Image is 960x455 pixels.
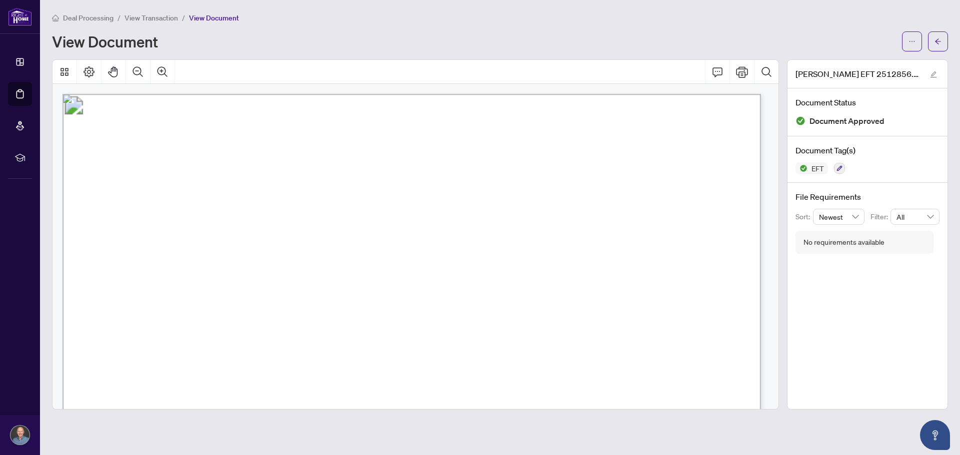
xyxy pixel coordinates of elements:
[117,12,120,23] li: /
[795,162,807,174] img: Status Icon
[795,211,813,222] p: Sort:
[920,420,950,450] button: Open asap
[795,68,920,80] span: [PERSON_NAME] EFT 2512856.pdf
[124,13,178,22] span: View Transaction
[819,209,859,224] span: Newest
[803,237,884,248] div: No requirements available
[10,426,29,445] img: Profile Icon
[809,114,884,128] span: Document Approved
[795,116,805,126] img: Document Status
[182,12,185,23] li: /
[908,38,915,45] span: ellipsis
[52,14,59,21] span: home
[795,144,939,156] h4: Document Tag(s)
[63,13,113,22] span: Deal Processing
[870,211,890,222] p: Filter:
[189,13,239,22] span: View Document
[795,191,939,203] h4: File Requirements
[8,7,32,26] img: logo
[930,71,937,78] span: edit
[807,165,828,172] span: EFT
[52,33,158,49] h1: View Document
[934,38,941,45] span: arrow-left
[795,96,939,108] h4: Document Status
[896,209,933,224] span: All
